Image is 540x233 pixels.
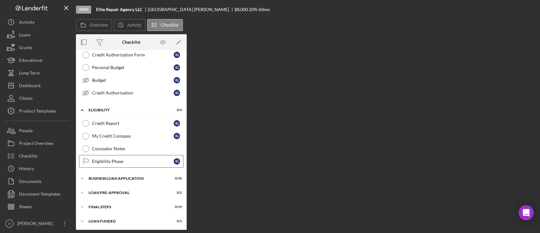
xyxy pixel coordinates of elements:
[89,191,166,195] div: LOAN PRE-APPROVAL
[8,222,11,225] text: IN
[171,219,182,223] div: 0 / 1
[90,23,108,28] label: Overview
[19,150,37,164] div: Checklist
[19,137,53,151] div: Project Overview
[234,7,248,12] span: $8,000
[3,41,73,54] button: Grants
[3,54,73,67] button: Educational
[249,7,258,12] div: 20 %
[122,40,140,45] div: Checklist
[89,108,166,112] div: ELIGIBILITY
[3,150,73,162] button: Checklist
[79,74,183,87] a: BudgetIG
[92,121,174,126] div: Credit Report
[3,200,73,213] button: Sheets
[3,162,73,175] button: History
[171,177,182,180] div: 0 / 31
[174,90,180,96] div: I G
[161,23,179,28] label: Checklist
[258,7,270,12] div: 60 mo
[79,87,183,99] a: Credit AuthorizationIG
[148,7,234,12] div: [GEOGRAPHIC_DATA] [PERSON_NAME]
[174,77,180,83] div: I G
[3,188,73,200] button: Document Templates
[79,61,183,74] a: Personal BudgetIG
[19,124,33,139] div: People
[19,188,60,202] div: Document Templates
[79,117,183,130] a: Credit ReportIG
[19,105,56,119] div: Product Templates
[3,217,73,230] button: IN[PERSON_NAME]
[92,78,174,83] div: Budget
[174,120,180,126] div: I G
[92,133,174,139] div: My Credit Compass
[174,133,180,139] div: I G
[171,205,182,209] div: 0 / 19
[89,219,166,223] div: LOAN FUNDED
[96,7,142,12] b: Elite Repair Agency LLC
[518,205,534,220] div: Open Intercom Messenger
[92,90,174,95] div: Credit Authorization
[19,175,41,189] div: Documents
[92,146,183,151] div: Counselor Notes
[79,155,183,168] a: Eligibility PhaseIG
[19,200,32,215] div: Sheets
[3,16,73,29] button: Activity
[3,105,73,117] button: Product Templates
[79,49,183,61] a: Credit Authorization FormIG
[89,205,166,209] div: FINAL STEPS
[174,64,180,71] div: I G
[3,137,73,150] button: Project Overview
[19,92,33,106] div: Clients
[19,54,42,68] div: Educational
[76,19,112,31] button: Overview
[92,65,174,70] div: Personal Budget
[174,158,180,165] div: I G
[3,67,73,79] button: Long-Term
[3,124,73,137] button: People
[171,191,182,195] div: 0 / 2
[92,52,174,57] div: Credit Authorization Form
[3,92,73,105] button: Clients
[16,217,57,231] div: [PERSON_NAME]
[19,162,34,177] div: History
[127,23,141,28] label: Activity
[147,19,183,31] button: Checklist
[19,16,34,30] div: Activity
[76,6,91,14] div: Open
[3,29,73,41] button: Loans
[79,142,183,155] a: Counselor Notes
[19,29,30,43] div: Loans
[89,177,166,180] div: BUSINESS LOAN APPLICATION
[114,19,145,31] button: Activity
[174,52,180,58] div: I G
[19,67,40,81] div: Long-Term
[3,79,73,92] button: Dashboard
[79,130,183,142] a: My Credit CompassIG
[92,159,174,164] div: Eligibility Phase
[19,79,40,94] div: Dashboard
[19,41,32,55] div: Grants
[3,175,73,188] button: Documents
[171,108,182,112] div: 0 / 4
